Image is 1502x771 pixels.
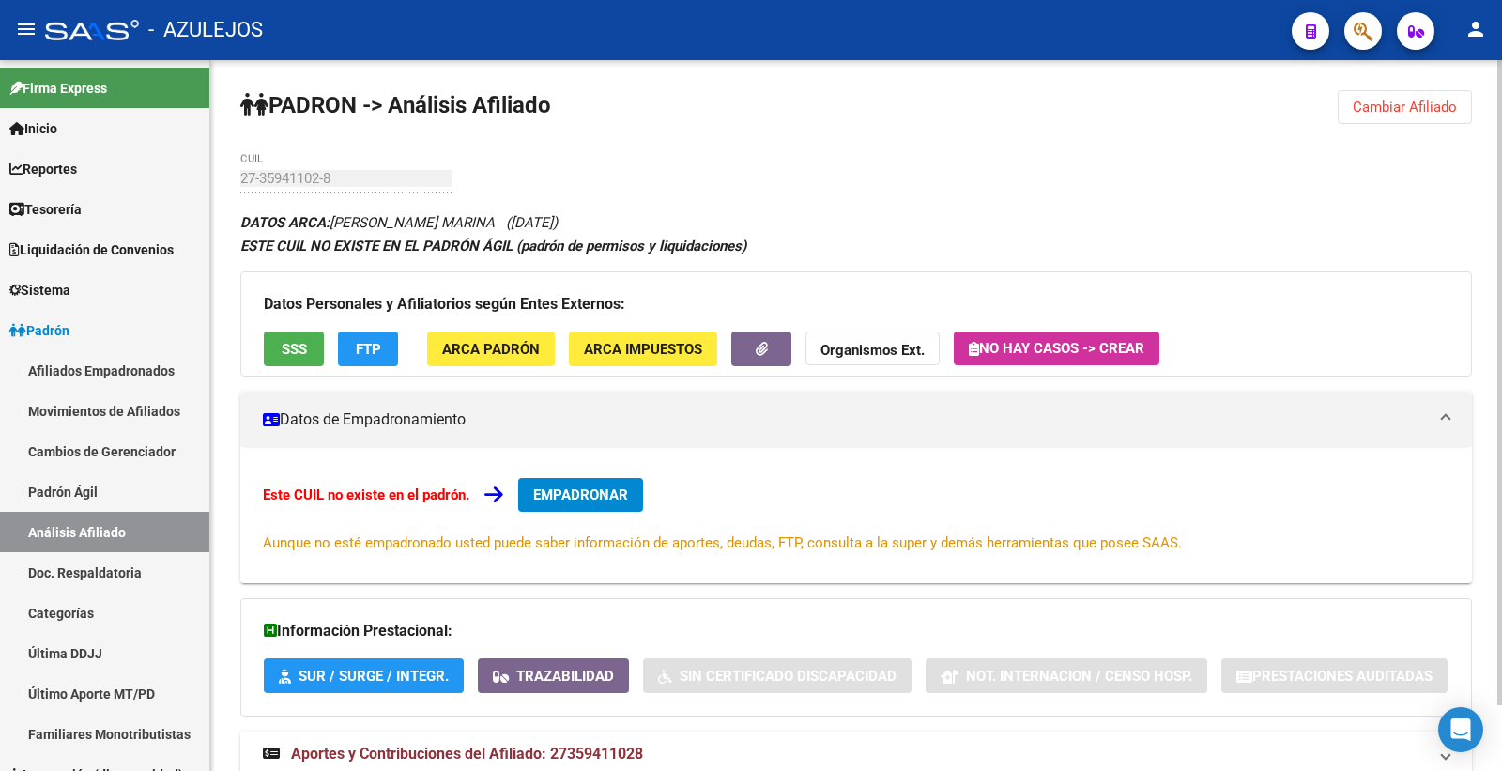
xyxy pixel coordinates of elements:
[584,341,702,358] span: ARCA Impuestos
[148,9,263,51] span: - AZULEJOS
[263,534,1182,551] span: Aunque no esté empadronado usted puede saber información de aportes, deudas, FTP, consulta a la s...
[1252,668,1433,685] span: Prestaciones Auditadas
[1353,99,1457,116] span: Cambiar Afiliado
[569,332,717,366] button: ARCA Impuestos
[478,658,629,693] button: Trazabilidad
[9,320,69,341] span: Padrón
[1338,90,1472,124] button: Cambiar Afiliado
[516,668,614,685] span: Trazabilidad
[263,486,469,503] strong: Este CUIL no existe en el padrón.
[264,291,1448,317] h3: Datos Personales y Afiliatorios según Entes Externos:
[926,658,1207,693] button: Not. Internacion / Censo Hosp.
[954,332,1159,365] button: No hay casos -> Crear
[15,18,38,40] mat-icon: menu
[282,341,307,358] span: SSS
[518,478,643,512] button: EMPADRONAR
[820,342,925,359] strong: Organismos Ext.
[442,341,540,358] span: ARCA Padrón
[240,214,495,231] span: [PERSON_NAME] MARINA
[9,280,70,301] span: Sistema
[240,92,551,118] strong: PADRON -> Análisis Afiliado
[356,341,381,358] span: FTP
[9,118,57,139] span: Inicio
[680,668,897,685] span: Sin Certificado Discapacidad
[427,332,555,366] button: ARCA Padrón
[264,332,324,366] button: SSS
[506,214,558,231] span: ([DATE])
[240,214,330,231] strong: DATOS ARCA:
[291,745,643,763] span: Aportes y Contribuciones del Afiliado: 27359411028
[9,199,82,220] span: Tesorería
[969,340,1144,357] span: No hay casos -> Crear
[805,332,940,366] button: Organismos Ext.
[9,239,174,260] span: Liquidación de Convenios
[263,409,1427,430] mat-panel-title: Datos de Empadronamiento
[966,668,1192,685] span: Not. Internacion / Censo Hosp.
[240,448,1472,583] div: Datos de Empadronamiento
[1221,658,1448,693] button: Prestaciones Auditadas
[1464,18,1487,40] mat-icon: person
[533,486,628,503] span: EMPADRONAR
[643,658,912,693] button: Sin Certificado Discapacidad
[9,159,77,179] span: Reportes
[299,668,449,685] span: SUR / SURGE / INTEGR.
[264,658,464,693] button: SUR / SURGE / INTEGR.
[9,78,107,99] span: Firma Express
[240,392,1472,448] mat-expansion-panel-header: Datos de Empadronamiento
[264,618,1448,644] h3: Información Prestacional:
[338,332,398,366] button: FTP
[1438,707,1483,752] div: Open Intercom Messenger
[240,238,746,254] strong: ESTE CUIL NO EXISTE EN EL PADRÓN ÁGIL (padrón de permisos y liquidaciones)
